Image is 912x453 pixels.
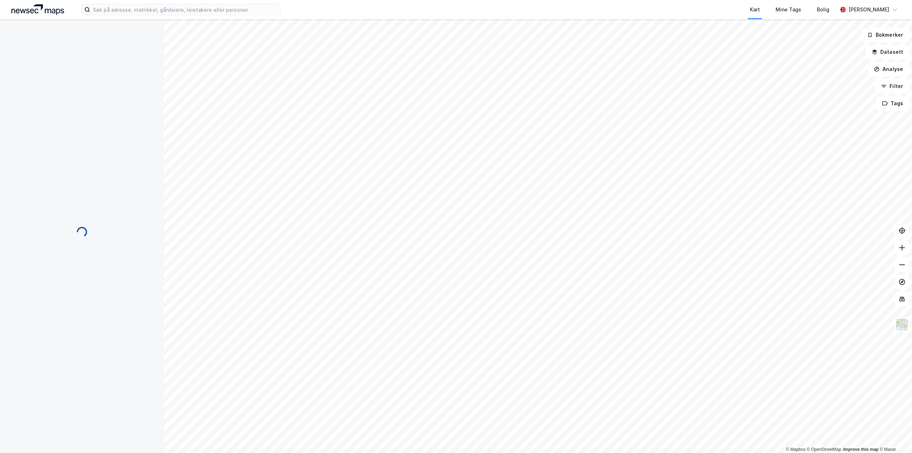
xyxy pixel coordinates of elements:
input: Søk på adresse, matrikkel, gårdeiere, leietakere eller personer [90,4,280,15]
img: logo.a4113a55bc3d86da70a041830d287a7e.svg [11,4,64,15]
button: Filter [875,79,909,93]
div: Bolig [817,5,829,14]
div: [PERSON_NAME] [849,5,889,14]
a: Improve this map [843,447,879,452]
button: Bokmerker [861,28,909,42]
div: Kart [750,5,760,14]
a: OpenStreetMap [807,447,841,452]
iframe: Chat Widget [876,419,912,453]
button: Analyse [868,62,909,76]
button: Datasett [866,45,909,59]
div: Mine Tags [776,5,801,14]
img: spinner.a6d8c91a73a9ac5275cf975e30b51cfb.svg [76,226,88,238]
a: Mapbox [786,447,805,452]
img: Z [895,318,909,331]
button: Tags [876,96,909,110]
